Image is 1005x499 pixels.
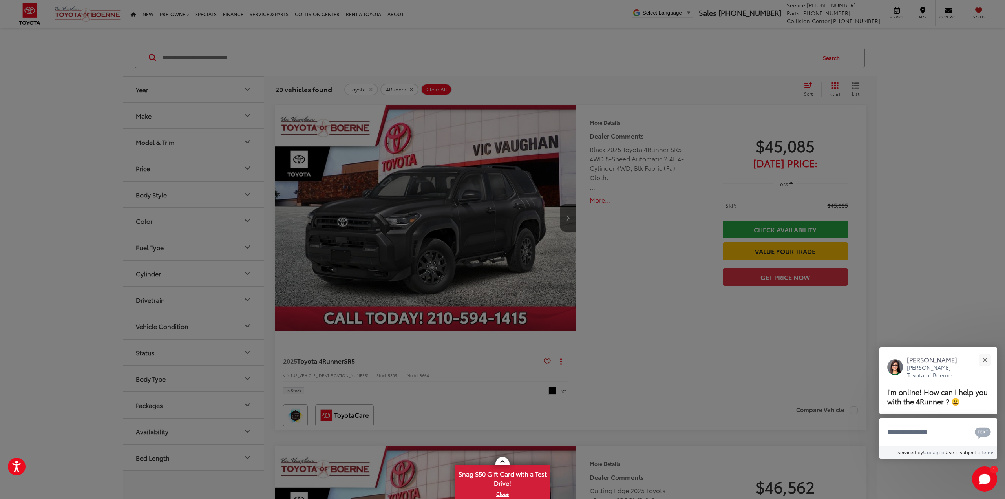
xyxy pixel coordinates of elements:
svg: Start Chat [972,466,997,492]
p: [PERSON_NAME] [907,355,965,364]
span: Use is subject to [945,449,981,455]
p: [PERSON_NAME] Toyota of Boerne [907,364,965,379]
span: Snag $50 Gift Card with a Test Drive! [456,466,549,490]
svg: Text [975,426,991,439]
a: Terms [981,449,994,455]
div: Close[PERSON_NAME][PERSON_NAME] Toyota of BoerneI'm online! How can I help you with the 4Runner ?... [879,347,997,459]
button: Chat with SMS [972,423,993,441]
span: Serviced by [897,449,923,455]
span: 1 [993,468,995,471]
button: Close [976,351,993,368]
span: I'm online! How can I help you with the 4Runner ? 😀 [887,386,988,406]
textarea: Type your message [879,418,997,446]
a: Gubagoo. [923,449,945,455]
button: Toggle Chat Window [972,466,997,492]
